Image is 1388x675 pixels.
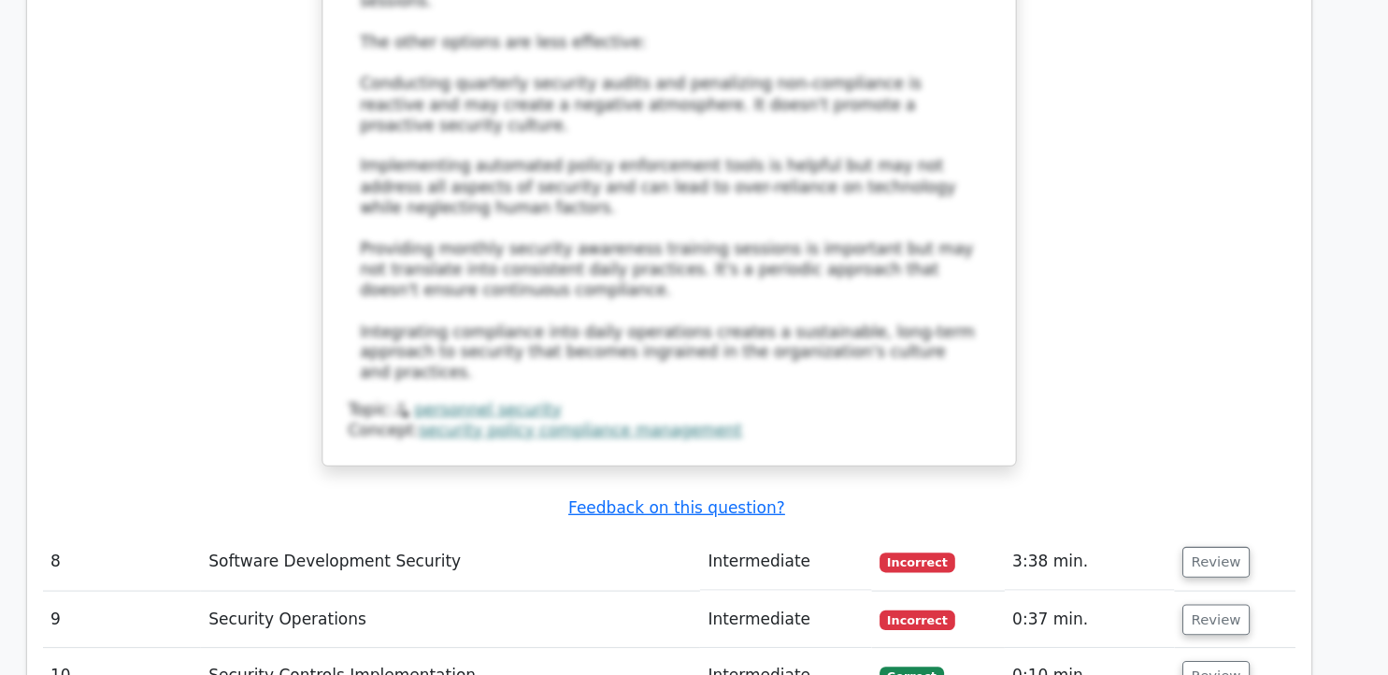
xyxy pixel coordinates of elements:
div: Topic: [393,416,996,436]
td: Intermediate [723,596,884,650]
a: security policy compliance management [459,436,763,453]
td: 3:38 min. [1010,542,1170,596]
td: Software Development Security [253,542,723,596]
button: Review [1178,554,1241,583]
td: 9 [105,596,254,650]
a: Feedback on this question? [599,509,803,526]
div: Concept: [393,436,996,455]
td: 0:37 min. [1010,596,1170,650]
span: Incorrect [893,614,965,633]
span: Incorrect [893,560,965,579]
td: Intermediate [723,542,884,596]
a: personnel security [454,416,593,434]
button: Review [1178,609,1241,638]
td: 8 [105,542,254,596]
td: Security Operations [253,596,723,650]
